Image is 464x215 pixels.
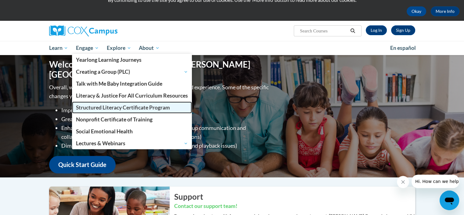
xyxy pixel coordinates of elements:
[49,25,165,36] a: Cox Campus
[72,41,103,55] a: Engage
[397,176,409,188] iframe: Close message
[76,140,188,147] span: Lectures & Webinars
[76,92,188,99] span: Literacy & Justice For All Curriculum Resources
[103,41,135,55] a: Explore
[139,44,160,52] span: About
[61,124,270,141] li: Enhanced Group Collaboration Tools (Action plans, Group communication and collaboration tools, re...
[76,80,162,87] span: Talk with Me Baby Integration Guide
[386,42,420,54] a: En español
[440,191,459,210] iframe: Button to launch messaging window
[76,128,133,135] span: Social Emotional Health
[72,54,192,66] a: Yearlong Learning Journeys
[174,191,415,202] h2: Support
[45,41,72,55] a: Learn
[72,66,192,78] a: Creating a Group (PLC)
[407,6,426,16] button: Okay
[76,116,153,123] span: Nonprofit Certificate of Training
[72,90,192,102] a: Literacy & Justice For All Curriculum Resources
[49,59,270,80] h1: Welcome to the new and improved [PERSON_NAME][GEOGRAPHIC_DATA]
[366,25,387,35] a: Log In
[72,78,192,90] a: Talk with Me Baby Integration Guide
[61,106,270,115] li: Improved Site Navigation
[72,125,192,137] a: Social Emotional Health
[174,202,415,210] h3: Contact our support team!
[431,6,459,16] a: More Info
[4,4,49,9] span: Hi. How can we help?
[72,113,192,125] a: Nonprofit Certificate of Training
[49,156,116,173] a: Quick Start Guide
[49,44,68,52] span: Learn
[390,45,416,51] span: En español
[76,104,170,111] span: Structured Literacy Certificate Program
[299,27,348,35] input: Search Courses
[49,83,270,101] p: Overall, we are proud to provide you with a more streamlined experience. Some of the specific cha...
[412,175,459,188] iframe: Message from company
[49,25,117,36] img: Cox Campus
[61,141,270,150] li: Diminished progression issues (site lag, video stalling, and playback issues)
[40,41,424,55] div: Main menu
[348,27,357,35] button: Search
[72,102,192,113] a: Structured Literacy Certificate Program
[76,44,99,52] span: Engage
[391,25,415,35] a: Register
[76,57,142,63] span: Yearlong Learning Journeys
[61,115,270,124] li: Greater Device Compatibility
[107,44,131,52] span: Explore
[72,138,192,149] a: Lectures & Webinars
[135,41,164,55] a: About
[76,68,188,76] span: Creating a Group (PLC)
